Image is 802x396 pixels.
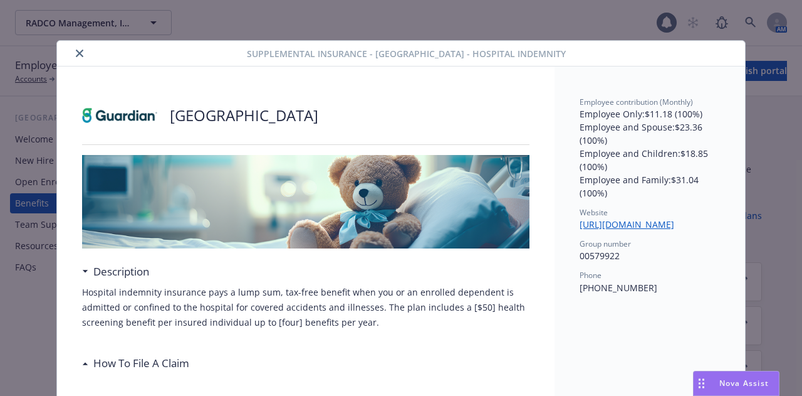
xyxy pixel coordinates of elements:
[694,372,709,395] div: Drag to move
[82,264,149,280] div: Description
[580,270,601,281] span: Phone
[82,97,157,134] img: Guardian
[580,249,720,262] p: 00579922
[719,378,769,388] span: Nova Assist
[580,120,720,147] p: Employee and Spouse : $23.36 (100%)
[580,281,720,294] p: [PHONE_NUMBER]
[82,355,189,372] div: How To File A Claim
[72,46,87,61] button: close
[93,264,149,280] h3: Description
[580,97,693,107] span: Employee contribution (Monthly)
[82,285,529,330] p: Hospital indemnity insurance pays a lump sum, tax-free benefit when you or an enrolled dependent ...
[580,107,720,120] p: Employee Only : $11.18 (100%)
[170,105,318,126] p: [GEOGRAPHIC_DATA]
[580,147,720,173] p: Employee and Children : $18.85 (100%)
[693,371,779,396] button: Nova Assist
[93,355,189,372] h3: How To File A Claim
[580,238,631,249] span: Group number
[580,173,720,200] p: Employee and Family : $31.04 (100%)
[580,207,608,218] span: Website
[82,155,529,249] img: banner
[580,218,684,230] a: [URL][DOMAIN_NAME]
[247,47,566,60] span: Supplemental Insurance - [GEOGRAPHIC_DATA] - Hospital Indemnity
